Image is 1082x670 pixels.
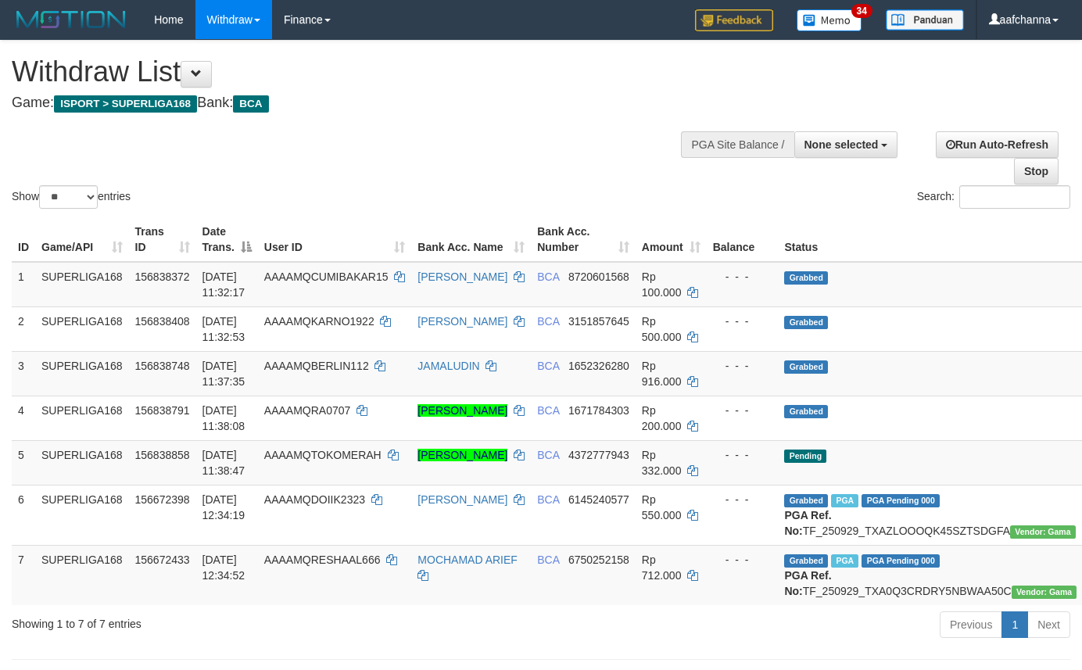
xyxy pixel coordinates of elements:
[797,9,862,31] img: Button%20Memo.svg
[35,351,129,396] td: SUPERLIGA168
[642,360,682,388] span: Rp 916.000
[35,217,129,262] th: Game/API: activate to sort column ascending
[258,217,412,262] th: User ID: activate to sort column ascending
[568,493,629,506] span: Copy 6145240577 to clipboard
[39,185,98,209] select: Showentries
[417,493,507,506] a: [PERSON_NAME]
[537,554,559,566] span: BCA
[784,509,831,537] b: PGA Ref. No:
[1010,525,1076,539] span: Vendor URL: https://trx31.1velocity.biz
[568,449,629,461] span: Copy 4372777943 to clipboard
[264,493,365,506] span: AAAAMQDOIIK2323
[196,217,258,262] th: Date Trans.: activate to sort column descending
[12,56,706,88] h1: Withdraw List
[12,8,131,31] img: MOTION_logo.png
[568,360,629,372] span: Copy 1652326280 to clipboard
[417,271,507,283] a: [PERSON_NAME]
[636,217,707,262] th: Amount: activate to sort column ascending
[12,306,35,351] td: 2
[681,131,794,158] div: PGA Site Balance /
[12,485,35,545] td: 6
[862,554,940,568] span: PGA Pending
[12,262,35,307] td: 1
[537,449,559,461] span: BCA
[537,404,559,417] span: BCA
[537,271,559,283] span: BCA
[264,271,389,283] span: AAAAMQCUMIBAKAR15
[886,9,964,30] img: panduan.png
[531,217,636,262] th: Bank Acc. Number: activate to sort column ascending
[831,494,858,507] span: Marked by aafsoycanthlai
[12,396,35,440] td: 4
[537,493,559,506] span: BCA
[264,360,369,372] span: AAAAMQBERLIN112
[568,315,629,328] span: Copy 3151857645 to clipboard
[202,554,245,582] span: [DATE] 12:34:52
[695,9,773,31] img: Feedback.jpg
[713,447,772,463] div: - - -
[202,315,245,343] span: [DATE] 11:32:53
[642,271,682,299] span: Rp 100.000
[417,554,518,566] a: MOCHAMAD ARIEF
[35,262,129,307] td: SUPERLIGA168
[1014,158,1059,185] a: Stop
[784,569,831,597] b: PGA Ref. No:
[35,485,129,545] td: SUPERLIGA168
[851,4,872,18] span: 34
[135,449,190,461] span: 156838858
[135,315,190,328] span: 156838408
[135,554,190,566] span: 156672433
[202,493,245,521] span: [DATE] 12:34:19
[804,138,879,151] span: None selected
[940,611,1002,638] a: Previous
[713,314,772,329] div: - - -
[417,315,507,328] a: [PERSON_NAME]
[784,494,828,507] span: Grabbed
[713,269,772,285] div: - - -
[264,404,351,417] span: AAAAMQRA0707
[12,545,35,605] td: 7
[135,271,190,283] span: 156838372
[642,404,682,432] span: Rp 200.000
[568,271,629,283] span: Copy 8720601568 to clipboard
[417,404,507,417] a: [PERSON_NAME]
[537,360,559,372] span: BCA
[713,552,772,568] div: - - -
[784,405,828,418] span: Grabbed
[831,554,858,568] span: Marked by aafsoycanthlai
[12,351,35,396] td: 3
[12,440,35,485] td: 5
[35,306,129,351] td: SUPERLIGA168
[411,217,531,262] th: Bank Acc. Name: activate to sort column ascending
[12,217,35,262] th: ID
[784,360,828,374] span: Grabbed
[568,554,629,566] span: Copy 6750252158 to clipboard
[959,185,1070,209] input: Search:
[417,360,479,372] a: JAMALUDIN
[202,360,245,388] span: [DATE] 11:37:35
[784,271,828,285] span: Grabbed
[568,404,629,417] span: Copy 1671784303 to clipboard
[1027,611,1070,638] a: Next
[12,185,131,209] label: Show entries
[12,610,439,632] div: Showing 1 to 7 of 7 entries
[135,404,190,417] span: 156838791
[35,396,129,440] td: SUPERLIGA168
[54,95,197,113] span: ISPORT > SUPERLIGA168
[417,449,507,461] a: [PERSON_NAME]
[35,545,129,605] td: SUPERLIGA168
[642,554,682,582] span: Rp 712.000
[12,95,706,111] h4: Game: Bank:
[264,315,374,328] span: AAAAMQKARNO1922
[713,492,772,507] div: - - -
[35,440,129,485] td: SUPERLIGA168
[1012,586,1077,599] span: Vendor URL: https://trx31.1velocity.biz
[784,554,828,568] span: Grabbed
[784,316,828,329] span: Grabbed
[862,494,940,507] span: PGA Pending
[794,131,898,158] button: None selected
[202,449,245,477] span: [DATE] 11:38:47
[642,315,682,343] span: Rp 500.000
[264,449,382,461] span: AAAAMQTOKOMERAH
[202,404,245,432] span: [DATE] 11:38:08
